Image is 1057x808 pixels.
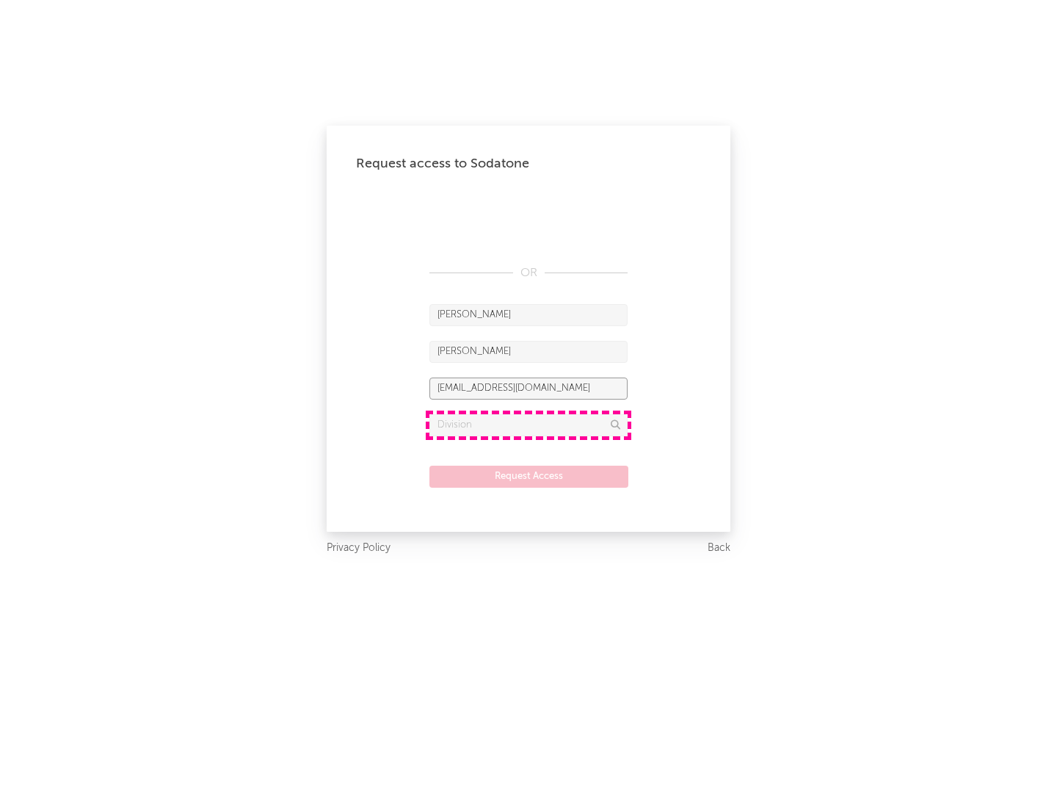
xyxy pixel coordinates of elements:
[429,341,628,363] input: Last Name
[429,466,628,488] button: Request Access
[327,539,391,558] a: Privacy Policy
[429,264,628,282] div: OR
[356,155,701,173] div: Request access to Sodatone
[429,378,628,400] input: Email
[429,304,628,326] input: First Name
[708,539,730,558] a: Back
[429,414,628,436] input: Division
